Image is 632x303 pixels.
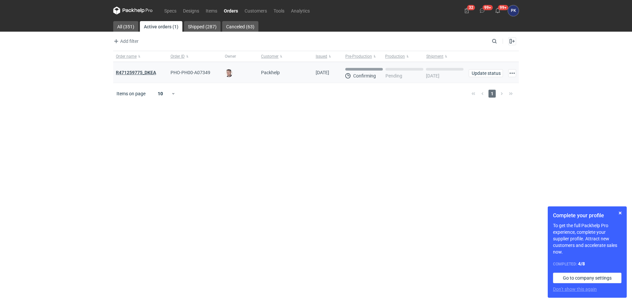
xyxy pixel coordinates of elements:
[113,51,168,62] button: Order name
[553,260,621,267] div: Completed:
[168,51,223,62] button: Order ID
[472,71,500,76] span: Update status
[116,70,156,75] a: R471259775_DKEA
[492,5,503,16] button: 99+
[384,51,425,62] button: Production
[261,54,278,59] span: Customer
[426,54,443,59] span: Shipment
[171,70,210,75] span: PHO-PH00-A07349
[288,7,313,15] a: Analytics
[241,7,270,15] a: Customers
[553,273,621,283] a: Go to company settings
[508,69,516,77] button: Actions
[117,90,145,97] span: Items on page
[180,7,202,15] a: Designs
[258,51,313,62] button: Customer
[616,209,624,217] button: Skip for now
[261,70,280,75] span: Packhelp
[184,21,221,32] a: Shipped (287)
[469,69,503,77] button: Update status
[140,21,182,32] a: Active orders (1)
[553,286,597,292] button: Don’t show this again
[425,51,466,62] button: Shipment
[343,51,384,62] button: Pre-Production
[508,5,519,16] div: Przygotowalnia Kijewo
[113,7,153,15] svg: Packhelp Pro
[461,5,472,16] button: 32
[353,73,376,78] p: Confirming
[225,69,233,77] img: Maciej Sikora
[316,70,329,75] span: 09/10/2025
[202,7,221,15] a: Items
[490,37,512,45] input: Search
[316,54,327,59] span: Issued
[161,7,180,15] a: Specs
[385,73,402,78] p: Pending
[221,7,241,15] a: Orders
[553,212,621,220] h1: Complete your profile
[150,89,171,98] div: 10
[270,7,288,15] a: Tools
[345,54,372,59] span: Pre-Production
[116,54,137,59] span: Order name
[225,54,236,59] span: Owner
[112,37,139,45] button: Add filter
[477,5,487,16] button: 99+
[222,21,258,32] a: Canceled (63)
[171,54,185,59] span: Order ID
[385,54,405,59] span: Production
[488,90,496,98] span: 1
[313,51,343,62] button: Issued
[508,5,519,16] button: PK
[426,73,439,78] p: [DATE]
[113,21,138,32] a: All (351)
[553,222,621,255] p: To get the full Packhelp Pro experience, complete your supplier profile. Attract new customers an...
[578,261,585,266] strong: 4 / 8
